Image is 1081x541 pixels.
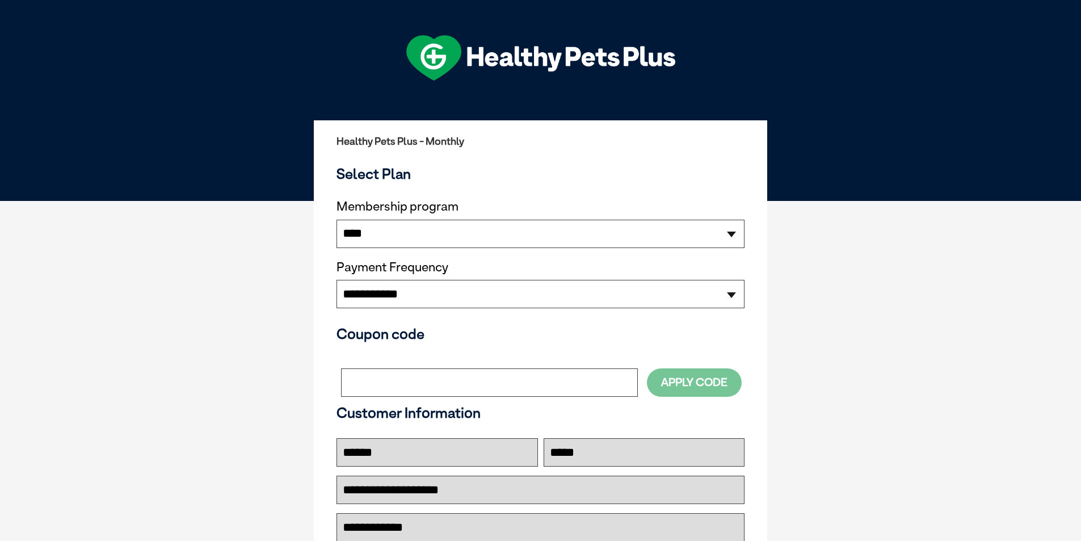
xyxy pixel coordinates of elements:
h3: Customer Information [337,404,744,421]
img: hpp-logo-landscape-green-white.png [406,35,675,81]
h3: Select Plan [337,165,744,182]
h3: Coupon code [337,325,744,342]
label: Payment Frequency [337,260,448,275]
label: Membership program [337,199,744,214]
button: Apply Code [647,368,742,396]
h2: Healthy Pets Plus - Monthly [337,136,744,147]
